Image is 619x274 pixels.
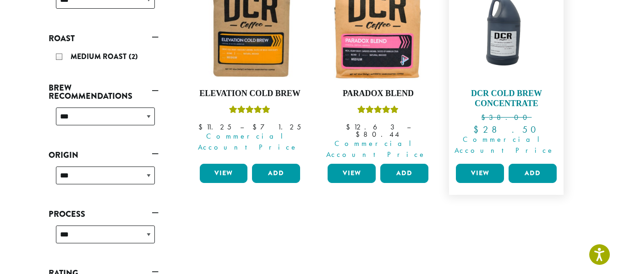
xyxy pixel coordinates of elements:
[129,51,138,62] span: (2)
[194,131,303,153] span: Commercial Account Price
[473,124,540,135] bdi: 28.50
[456,164,504,183] a: View
[252,164,300,183] button: Add
[240,122,244,132] span: –
[481,113,531,122] bdi: 38.00
[49,222,159,254] div: Process
[49,163,159,195] div: Origin
[198,122,231,132] bdi: 11.25
[356,129,400,139] bdi: 80.44
[49,31,159,46] a: Roast
[454,89,559,108] h4: DCR Cold Brew Concentrate
[197,89,303,99] h4: Elevation Cold Brew
[229,104,270,118] div: Rated 5.00 out of 5
[49,80,159,104] a: Brew Recommendations
[357,104,399,118] div: Rated 5.00 out of 5
[49,104,159,136] div: Brew Recommendations
[322,138,431,160] span: Commercial Account Price
[356,129,363,139] span: $
[509,164,557,183] button: Add
[450,134,559,156] span: Commercial Account Price
[328,164,376,183] a: View
[49,46,159,69] div: Roast
[325,89,431,99] h4: Paradox Blend
[49,206,159,222] a: Process
[346,122,398,132] bdi: 12.63
[252,122,260,132] span: $
[407,122,411,132] span: –
[380,164,428,183] button: Add
[473,124,483,135] span: $
[200,164,248,183] a: View
[481,113,489,122] span: $
[346,122,354,132] span: $
[49,147,159,163] a: Origin
[71,51,129,62] span: Medium Roast
[252,122,301,132] bdi: 71.25
[198,122,206,132] span: $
